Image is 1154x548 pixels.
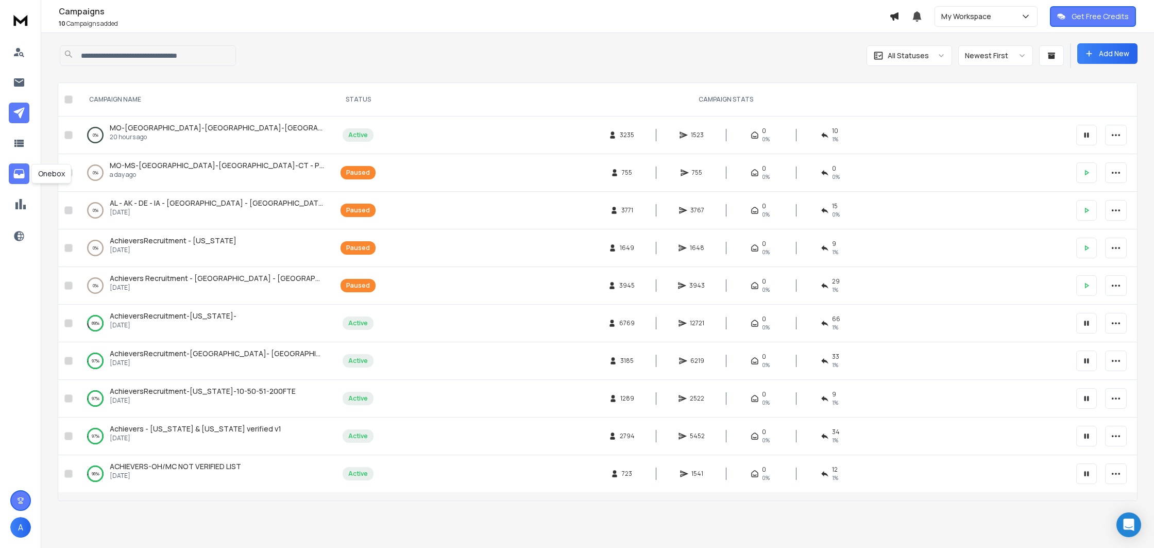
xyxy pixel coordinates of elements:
[346,281,370,290] div: Paused
[77,455,334,493] td: 96%ACHIEVERS-OH/MC NOT VERIFIED LIST[DATE]
[1072,11,1129,22] p: Get Free Credits
[110,273,520,283] span: Achievers Recruitment - [GEOGRAPHIC_DATA] - [GEOGRAPHIC_DATA] - [GEOGRAPHIC_DATA] - [GEOGRAPHIC_D...
[690,394,704,403] span: 2522
[832,127,838,135] span: 10
[762,164,766,173] span: 0
[110,160,356,170] span: MO-MS-[GEOGRAPHIC_DATA]-[GEOGRAPHIC_DATA]-CT - PROBLEM!!!
[110,386,296,396] a: AchieversRecruitment-[US_STATE]-10-50-51-200FTE
[762,353,766,361] span: 0
[93,280,98,291] p: 0 %
[832,173,840,181] span: 0 %
[92,356,99,366] p: 97 %
[832,286,838,294] span: 1 %
[77,267,334,305] td: 0%Achievers Recruitment - [GEOGRAPHIC_DATA] - [GEOGRAPHIC_DATA] - [GEOGRAPHIC_DATA] - [GEOGRAPHIC...
[832,428,840,436] span: 34
[941,11,995,22] p: My Workspace
[1077,43,1138,64] button: Add New
[110,359,324,367] p: [DATE]
[93,130,98,140] p: 0 %
[690,432,705,440] span: 5452
[110,133,324,141] p: 20 hours ago
[832,474,838,482] span: 1 %
[762,240,766,248] span: 0
[832,210,840,219] span: 0 %
[832,277,840,286] span: 29
[762,361,770,369] span: 0%
[110,321,236,329] p: [DATE]
[619,319,635,327] span: 6769
[762,277,766,286] span: 0
[93,243,98,253] p: 0 %
[110,171,324,179] p: a day ago
[92,431,99,441] p: 97 %
[10,10,31,29] img: logo
[346,244,370,252] div: Paused
[348,394,368,403] div: Active
[110,311,236,321] a: AchieversRecruitment-[US_STATE]-
[348,432,368,440] div: Active
[832,248,838,256] span: 1 %
[110,198,324,208] a: AL - AK - DE - IA - [GEOGRAPHIC_DATA] - [GEOGRAPHIC_DATA] - ME- [GEOGRAPHIC_DATA] - [GEOGRAPHIC_D...
[832,353,839,361] span: 33
[77,418,334,455] td: 97%Achievers - [US_STATE] & [US_STATE] verified v1[DATE]
[762,474,770,482] span: 0%
[346,206,370,214] div: Paused
[382,83,1070,117] th: CAMPAIGN STATS
[691,470,703,478] span: 1541
[348,470,368,478] div: Active
[93,205,98,215] p: 0 %
[958,45,1033,66] button: Newest First
[77,154,334,192] td: 0%MO-MS-[GEOGRAPHIC_DATA]-[GEOGRAPHIC_DATA]-CT - PROBLEM!!!a day ago
[110,424,281,434] a: Achievers - [US_STATE] & [US_STATE] verified v1
[10,517,31,538] button: A
[832,466,838,474] span: 12
[110,123,552,132] span: MO-[GEOGRAPHIC_DATA]-[GEOGRAPHIC_DATA]-[GEOGRAPHIC_DATA]-[GEOGRAPHIC_DATA] - NOT VERIFIED VIA REA...
[689,281,705,290] span: 3943
[93,168,98,178] p: 0 %
[110,208,324,217] p: [DATE]
[110,461,241,472] a: ACHIEVERS-OH/MC NOT VERIFIED LIST
[762,398,770,407] span: 0%
[692,169,702,177] span: 755
[59,20,889,28] p: Campaigns added
[888,51,929,61] p: All Statuses
[762,436,770,444] span: 0%
[110,123,324,133] a: MO-[GEOGRAPHIC_DATA]-[GEOGRAPHIC_DATA]-[GEOGRAPHIC_DATA]-[GEOGRAPHIC_DATA] - NOT VERIFIED VIA REA...
[619,281,635,290] span: 3945
[110,311,236,321] span: AchieversRecruitment-[US_STATE]-
[762,315,766,323] span: 0
[334,83,382,117] th: STATUS
[762,428,766,436] span: 0
[77,83,334,117] th: CAMPAIGN NAME
[1050,6,1136,27] button: Get Free Credits
[110,236,236,245] span: AchieversRecruitment - [US_STATE]
[110,246,236,254] p: [DATE]
[59,19,65,28] span: 10
[110,348,351,358] span: AchieversRecruitment-[GEOGRAPHIC_DATA]- [GEOGRAPHIC_DATA]-
[762,286,770,294] span: 0%
[762,466,766,474] span: 0
[348,319,368,327] div: Active
[110,434,281,442] p: [DATE]
[690,357,704,365] span: 6219
[348,357,368,365] div: Active
[92,318,99,328] p: 89 %
[110,348,324,359] a: AchieversRecruitment-[GEOGRAPHIC_DATA]- [GEOGRAPHIC_DATA]-
[832,436,838,444] span: 1 %
[77,342,334,380] td: 97%AchieversRecruitment-[GEOGRAPHIC_DATA]- [GEOGRAPHIC_DATA]-[DATE]
[762,173,770,181] span: 0%
[832,398,838,407] span: 1 %
[762,135,770,143] span: 0%
[621,206,633,214] span: 3771
[691,131,704,139] span: 1523
[110,424,281,434] span: Achievers - [US_STATE] & [US_STATE] verified v1
[346,169,370,177] div: Paused
[620,357,634,365] span: 3185
[1116,512,1141,537] div: Open Intercom Messenger
[832,390,836,398] span: 9
[832,361,838,369] span: 1 %
[832,164,836,173] span: 0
